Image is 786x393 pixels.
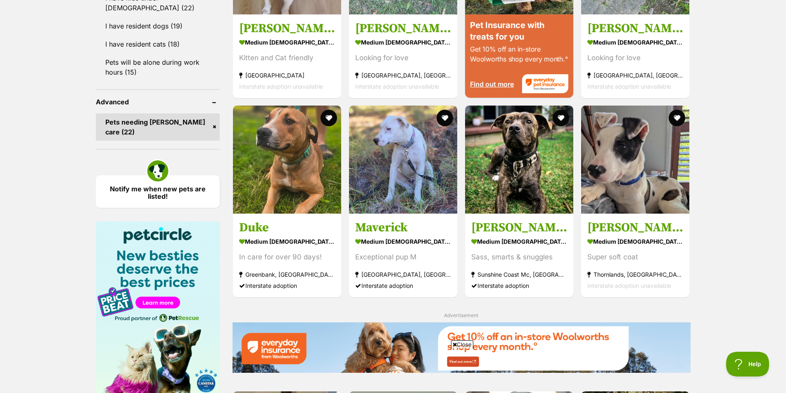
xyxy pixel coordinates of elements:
a: I have resident dogs (19) [96,17,220,35]
strong: [GEOGRAPHIC_DATA], [GEOGRAPHIC_DATA] [355,269,451,280]
h3: Duke [239,220,335,235]
img: Oliver - Mixed breed Dog [581,106,689,214]
a: Pets needing [PERSON_NAME] care (22) [96,113,220,141]
strong: medium [DEMOGRAPHIC_DATA] Dog [355,235,451,247]
strong: medium [DEMOGRAPHIC_DATA] Dog [471,235,567,247]
img: Duke - Mixed breed x Staffordshire Bull Terrier Dog [233,106,341,214]
div: Looking for love [355,52,451,63]
iframe: Help Scout Beacon - Open [726,352,769,377]
button: favourite [669,110,686,126]
a: [PERSON_NAME] medium [DEMOGRAPHIC_DATA] Dog Looking for love [GEOGRAPHIC_DATA], [GEOGRAPHIC_DATA]... [581,14,689,98]
a: Everyday Insurance promotional banner [232,322,691,374]
a: Pets will be alone during work hours (15) [96,54,220,81]
span: Advertisement [444,312,478,318]
a: Notify me when new pets are listed! [96,175,220,208]
strong: medium [DEMOGRAPHIC_DATA] Dog [587,235,683,247]
div: In care for over 90 days! [239,252,335,263]
h3: Maverick [355,220,451,235]
div: Exceptional pup M [355,252,451,263]
div: Sass, smarts & snuggles [471,252,567,263]
h3: [PERSON_NAME] [471,220,567,235]
a: [PERSON_NAME] medium [DEMOGRAPHIC_DATA] Dog Kitten and Cat friendly [GEOGRAPHIC_DATA] Interstate ... [233,14,341,98]
div: Interstate adoption [471,280,567,291]
strong: Sunshine Coast Mc, [GEOGRAPHIC_DATA] [471,269,567,280]
button: favourite [437,110,453,126]
div: Kitten and Cat friendly [239,52,335,63]
strong: Greenbank, [GEOGRAPHIC_DATA] [239,269,335,280]
div: Interstate adoption [239,280,335,291]
h3: [PERSON_NAME] [239,20,335,36]
span: Interstate adoption unavailable [587,282,671,289]
span: Interstate adoption unavailable [355,82,439,89]
strong: medium [DEMOGRAPHIC_DATA] Dog [239,36,335,48]
div: Super soft coat [587,252,683,263]
strong: [GEOGRAPHIC_DATA], [GEOGRAPHIC_DATA] [355,69,451,80]
strong: medium [DEMOGRAPHIC_DATA] Dog [355,36,451,48]
img: Henry - Mastiff Dog [465,106,573,214]
iframe: Advertisement [193,352,594,389]
div: Looking for love [587,52,683,63]
a: [PERSON_NAME] medium [DEMOGRAPHIC_DATA] Dog Looking for love [GEOGRAPHIC_DATA], [GEOGRAPHIC_DATA]... [349,14,457,98]
strong: medium [DEMOGRAPHIC_DATA] Dog [239,235,335,247]
strong: Thornlands, [GEOGRAPHIC_DATA] [587,269,683,280]
h3: [PERSON_NAME] [587,20,683,36]
a: I have resident cats (18) [96,35,220,53]
h3: [PERSON_NAME] [355,20,451,36]
h3: [PERSON_NAME] [587,220,683,235]
div: Interstate adoption [355,280,451,291]
span: Close [451,340,473,348]
a: [PERSON_NAME] medium [DEMOGRAPHIC_DATA] Dog Super soft coat Thornlands, [GEOGRAPHIC_DATA] Interst... [581,214,689,297]
img: Everyday Insurance promotional banner [232,322,691,373]
button: favourite [553,110,569,126]
a: Duke medium [DEMOGRAPHIC_DATA] Dog In care for over 90 days! Greenbank, [GEOGRAPHIC_DATA] Interst... [233,214,341,297]
button: favourite [321,110,337,126]
strong: medium [DEMOGRAPHIC_DATA] Dog [587,36,683,48]
strong: [GEOGRAPHIC_DATA], [GEOGRAPHIC_DATA] [587,69,683,80]
strong: [GEOGRAPHIC_DATA] [239,69,335,80]
a: Maverick medium [DEMOGRAPHIC_DATA] Dog Exceptional pup M [GEOGRAPHIC_DATA], [GEOGRAPHIC_DATA] Int... [349,214,457,297]
span: Interstate adoption unavailable [587,82,671,89]
img: Maverick - American Staffordshire Terrier Dog [349,106,457,214]
header: Advanced [96,98,220,106]
span: Interstate adoption unavailable [239,82,323,89]
a: [PERSON_NAME] medium [DEMOGRAPHIC_DATA] Dog Sass, smarts & snuggles Sunshine Coast Mc, [GEOGRAPHI... [465,214,573,297]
